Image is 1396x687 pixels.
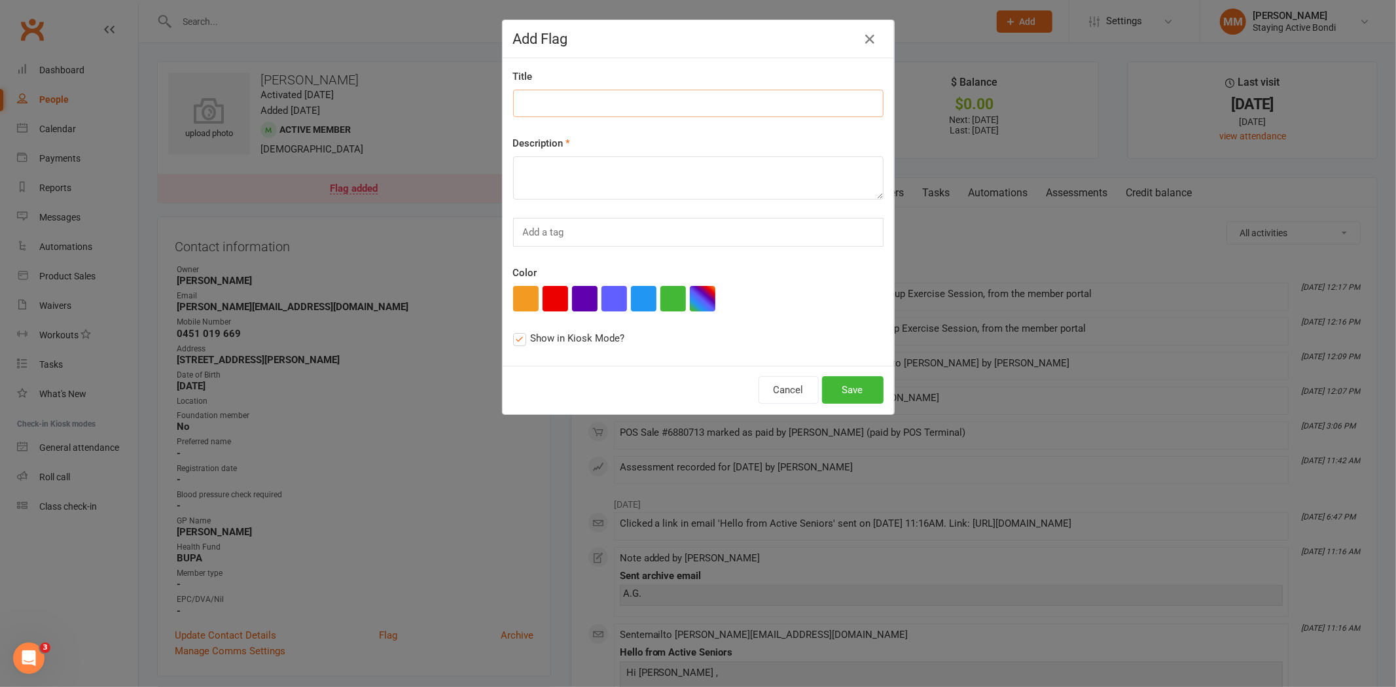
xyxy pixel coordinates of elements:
[860,29,881,50] button: Close
[513,31,884,47] h4: Add Flag
[513,69,533,84] label: Title
[513,135,571,151] label: Description
[513,265,537,281] label: Color
[13,643,45,674] iframe: Intercom live chat
[40,643,50,653] span: 3
[522,224,568,241] input: Add a tag
[759,376,819,404] button: Cancel
[531,330,625,344] span: Show in Kiosk Mode?
[822,376,884,404] button: Save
